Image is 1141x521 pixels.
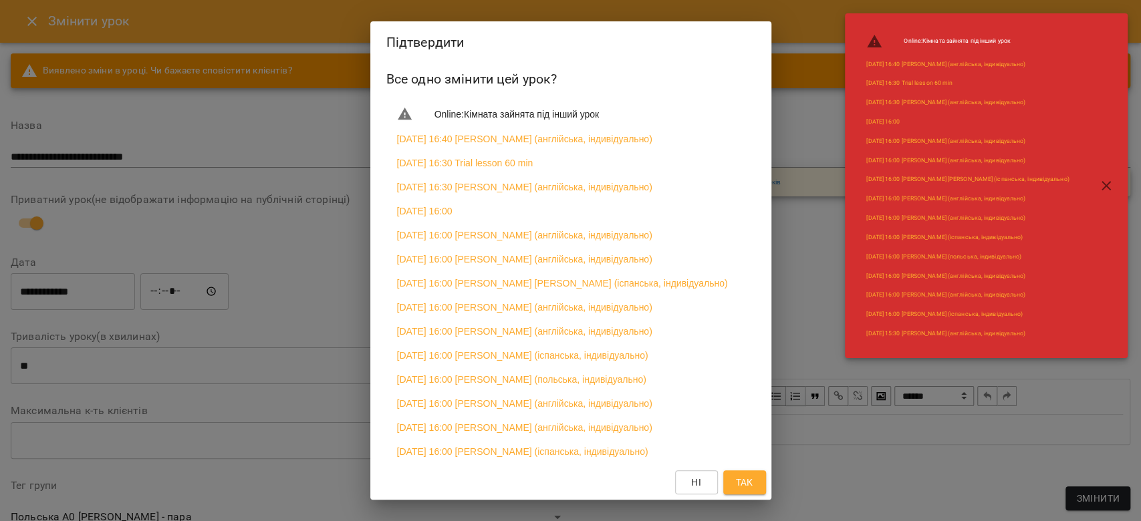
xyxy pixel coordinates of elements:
a: [DATE] 16:00 [PERSON_NAME] (іспанська, індивідуально) [397,349,648,362]
a: [DATE] 16:00 [PERSON_NAME] (англійська, індивідуально) [866,272,1025,281]
a: [DATE] 16:00 [PERSON_NAME] (іспанська, індивідуально) [397,445,648,458]
a: [DATE] 16:00 [866,118,900,126]
a: [DATE] 16:00 [PERSON_NAME] (англійська, індивідуально) [866,137,1025,146]
a: [DATE] 16:00 [PERSON_NAME] (англійська, індивідуально) [397,325,652,338]
a: [DATE] 15:30 [PERSON_NAME] (англійська, індивідуально) [866,329,1025,338]
a: [DATE] 16:00 [PERSON_NAME] (англійська, індивідуально) [397,228,652,242]
li: Online : Кімната зайнята під інший урок [856,28,1080,55]
span: Так [735,474,753,490]
a: [DATE] 16:00 [PERSON_NAME] (англійська, індивідуально) [397,421,652,434]
a: [DATE] 16:40 [PERSON_NAME] (англійська, індивідуально) [866,60,1025,69]
a: [DATE] 16:30 [PERSON_NAME] (англійська, індивідуально) [397,180,652,194]
a: [DATE] 16:00 [PERSON_NAME] (польська, індивідуально) [866,252,1021,261]
a: [DATE] 16:00 [PERSON_NAME] (іспанська, індивідуально) [866,233,1023,242]
a: [DATE] 16:00 [PERSON_NAME] (англійська, індивідуально) [866,156,1025,165]
a: [DATE] 16:00 [PERSON_NAME] [PERSON_NAME] (іспанська, індивідуально) [866,175,1069,184]
a: [DATE] 16:00 [PERSON_NAME] (англійська, індивідуально) [397,252,652,266]
a: [DATE] 16:40 [PERSON_NAME] (англійська, індивідуально) [397,132,652,146]
a: [DATE] 16:00 [PERSON_NAME] (англійська, індивідуально) [397,301,652,314]
a: [DATE] 16:00 [PERSON_NAME] (англійська, індивідуально) [397,397,652,410]
a: [DATE] 16:00 [PERSON_NAME] (польська, індивідуально) [397,373,646,386]
a: [DATE] 16:30 Trial lesson 60 min [397,156,533,170]
button: Так [723,470,766,494]
a: [DATE] 16:00 [PERSON_NAME] [PERSON_NAME] (іспанська, індивідуально) [397,277,728,290]
a: [DATE] 16:00 [PERSON_NAME] (англійська, індивідуально) [866,214,1025,222]
a: [DATE] 16:00 [PERSON_NAME] (іспанська, індивідуально) [866,310,1023,319]
a: [DATE] 16:00 [397,204,453,218]
span: Ні [691,474,701,490]
a: [DATE] 16:30 Trial lesson 60 min [866,79,953,88]
button: Ні [675,470,718,494]
a: [DATE] 16:00 [PERSON_NAME] (англійська, індивідуально) [866,291,1025,299]
a: [DATE] 16:00 [PERSON_NAME] (англійська, індивідуально) [866,194,1025,203]
h2: Підтвердити [386,32,755,53]
h6: Все одно змінити цей урок? [386,69,755,90]
a: [DATE] 16:30 [PERSON_NAME] (англійська, індивідуально) [866,98,1025,107]
li: Online : Кімната зайнята під інший урок [386,101,755,128]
